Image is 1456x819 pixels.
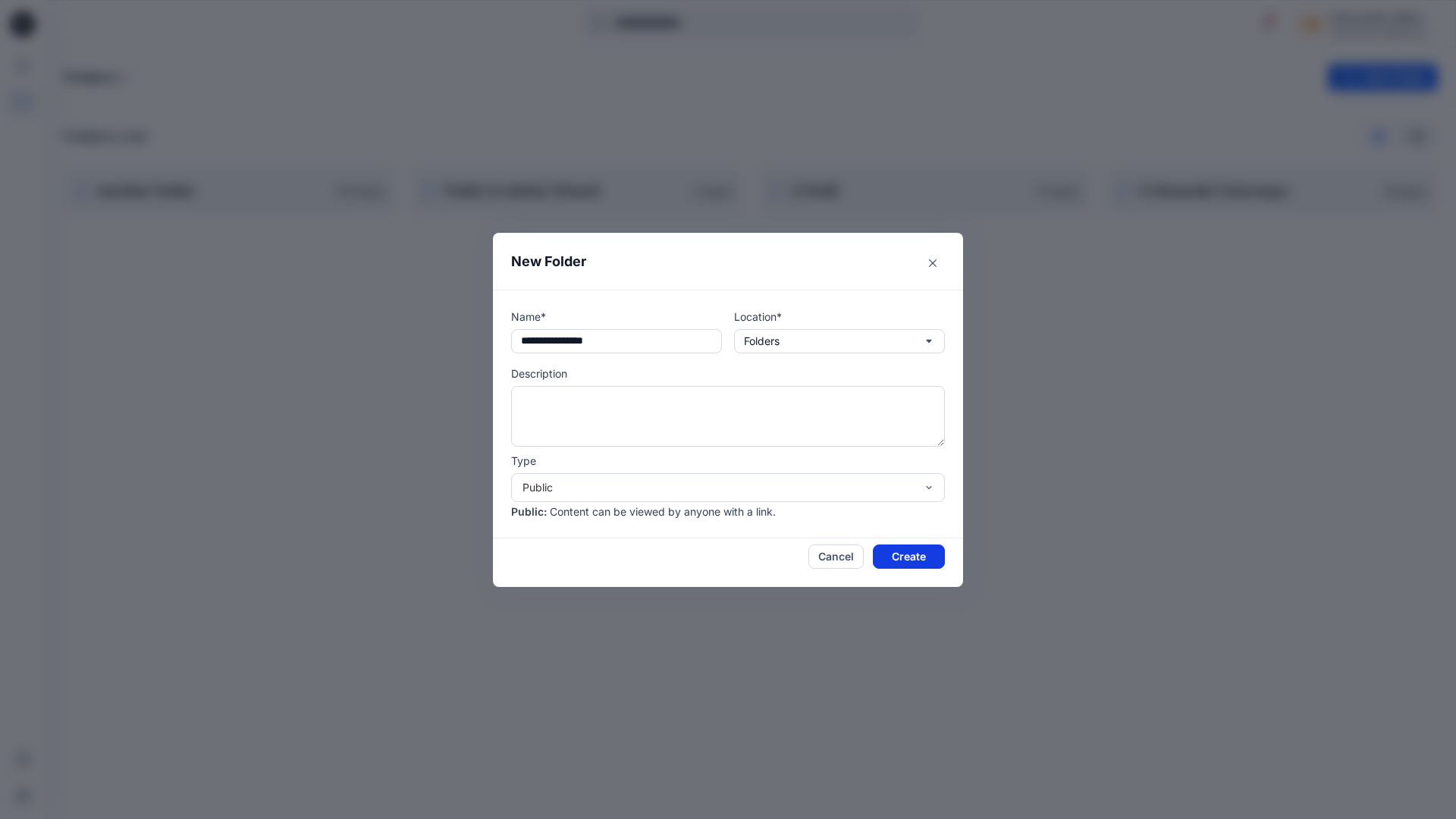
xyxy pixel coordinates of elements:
[734,309,945,325] p: Location*
[511,504,547,519] p: Public :
[522,479,915,495] div: Public
[511,309,722,325] p: Name*
[744,333,780,350] p: Folders
[921,251,945,275] button: Close
[734,329,945,353] button: Folders
[511,453,945,469] p: Type
[808,544,864,569] button: Cancel
[550,504,776,519] p: Content can be viewed by anyone with a link.
[873,544,945,569] button: Create
[493,233,963,290] header: New Folder
[511,366,945,381] p: Description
